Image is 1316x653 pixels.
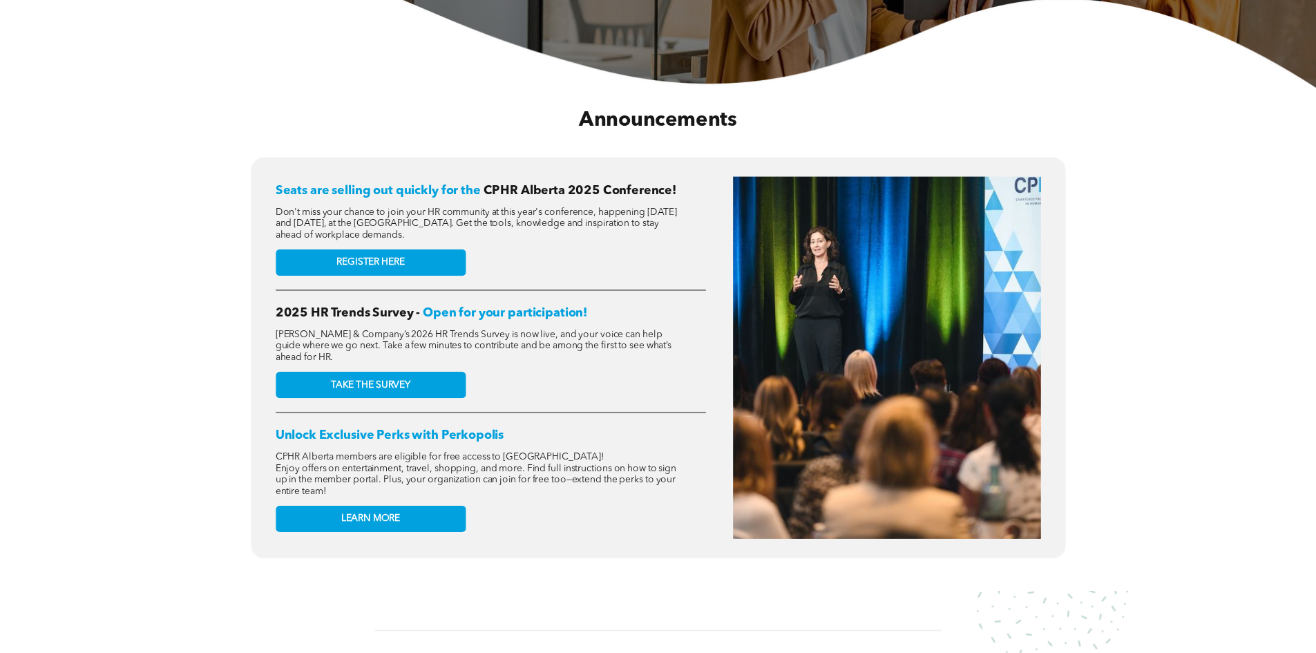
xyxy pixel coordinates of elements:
[276,330,671,362] span: [PERSON_NAME] & Company’s 2026 HR Trends Survey is now live, and your voice can help guide where ...
[331,379,410,390] span: TAKE THE SURVEY
[336,256,404,268] span: REGISTER HERE
[276,372,466,398] a: TAKE THE SURVEY
[484,184,676,197] span: CPHR Alberta 2025 Conference!
[276,207,677,240] span: Don't miss your chance to join your HR community at this year's conference, happening [DATE] and ...
[276,249,466,276] a: REGISTER HERE
[341,513,401,524] span: LEARN MORE
[276,463,676,495] span: Enjoy offers on entertainment, travel, shopping, and more. Find full instructions on how to sign ...
[276,429,504,442] span: Unlock Exclusive Perks with Perkopolis
[276,505,466,531] a: LEARN MORE
[579,110,736,130] span: Announcements
[276,184,481,197] span: Seats are selling out quickly for the
[276,452,604,462] span: CPHR Alberta members are eligible for free access to [GEOGRAPHIC_DATA]!
[276,307,421,319] span: 2025 HR Trends Survey -
[423,307,587,319] span: Open for your participation!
